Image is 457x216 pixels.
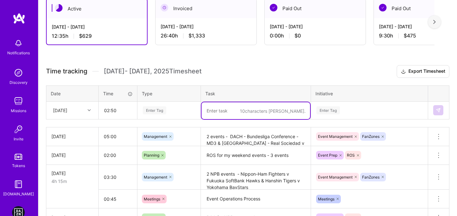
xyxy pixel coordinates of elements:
[161,4,168,11] img: Invoiced
[79,33,92,39] span: $629
[433,20,436,24] img: right
[51,178,93,185] div: 4h 15m
[7,50,30,56] div: Notifications
[99,191,137,207] input: HH:MM
[397,65,449,78] button: Export Timesheet
[347,153,355,158] span: ROS
[143,105,166,115] div: Enter Tag
[144,175,167,179] span: Management
[202,190,310,208] textarea: Event Operations Process
[316,105,340,115] div: Enter Tag
[3,191,34,197] div: [DOMAIN_NAME]
[315,90,423,97] div: Initiative
[103,90,133,97] div: Time
[55,4,63,12] img: Active
[12,123,25,136] img: Invite
[11,107,26,114] div: Missions
[436,108,441,113] img: Submit
[270,32,361,39] div: 0:00 h
[12,37,25,50] img: bell
[13,13,25,24] img: logo
[99,102,137,119] input: HH:MM
[10,79,28,86] div: Discovery
[51,152,93,159] div: [DATE]
[144,197,160,201] span: Meetings
[202,147,310,164] textarea: ROS for my weekend events - 3 events
[46,85,99,101] th: Date
[12,178,25,191] img: guide book
[53,107,67,114] div: [DATE]
[88,109,91,112] i: icon Chevron
[144,134,167,139] span: Management
[295,32,301,39] span: $0
[12,95,25,107] img: teamwork
[52,24,142,30] div: [DATE] - [DATE]
[144,153,159,158] span: Planning
[270,23,361,30] div: [DATE] - [DATE]
[104,67,202,75] span: [DATE] - [DATE] , 2025 Timesheet
[318,197,334,201] span: Meetings
[12,162,25,169] div: Tokens
[46,67,87,75] span: Time tracking
[379,4,387,11] img: Paid Out
[99,147,137,164] input: HH:MM
[318,134,353,139] span: Event Management
[318,153,337,158] span: Event Prep
[404,32,416,39] span: $475
[318,175,353,179] span: Event Management
[362,134,380,139] span: FanZones
[161,32,251,39] div: 26:40 h
[12,66,25,79] img: discovery
[99,169,137,186] input: HH:MM
[202,128,310,145] textarea: 2 events - DACH - Bundesliga Conference - MD3 & [GEOGRAPHIC_DATA] - Real Sociedad v Real [GEOGRAP...
[51,133,93,140] div: [DATE]
[15,154,22,160] img: tokens
[161,23,251,30] div: [DATE] - [DATE]
[52,33,142,39] div: 12:35 h
[201,85,311,101] th: Task
[189,32,205,39] span: $1,333
[401,68,406,75] i: icon Download
[99,128,137,145] input: HH:MM
[202,165,310,189] textarea: 2 NPB events - Nippon-Ham Fighters v Fukuoka SoftBank Hawks & Hanshin Tigers v Yokohama BayStars
[240,108,306,114] div: 10 characters [PERSON_NAME].
[362,175,380,179] span: FanZones
[14,136,23,142] div: Invite
[270,4,277,11] img: Paid Out
[137,85,201,101] th: Type
[51,170,93,177] div: [DATE]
